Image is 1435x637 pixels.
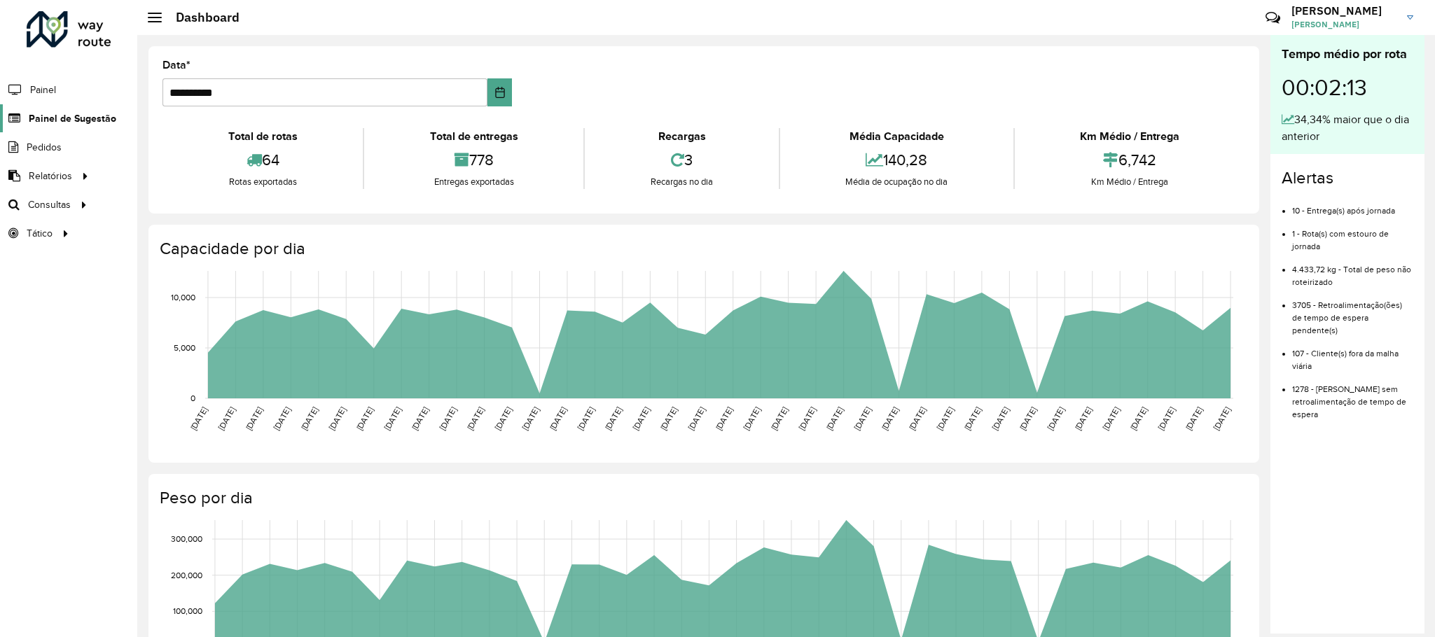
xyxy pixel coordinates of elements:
span: Consultas [28,197,71,212]
div: Recargas no dia [588,175,775,189]
label: Data [162,57,190,73]
text: [DATE] [686,405,707,432]
text: [DATE] [824,405,845,432]
text: 300,000 [171,534,202,543]
h4: Alertas [1282,168,1413,188]
div: 64 [166,145,359,175]
text: [DATE] [1018,405,1038,432]
text: [DATE] [1073,405,1093,432]
text: [DATE] [1184,405,1204,432]
text: [DATE] [714,405,734,432]
div: Total de entregas [368,128,580,145]
text: [DATE] [327,405,347,432]
div: 3 [588,145,775,175]
a: Contato Rápido [1258,3,1288,33]
div: Rotas exportadas [166,175,359,189]
span: Painel [30,83,56,97]
text: [DATE] [742,405,762,432]
text: 10,000 [171,293,195,302]
div: Entregas exportadas [368,175,580,189]
li: 1 - Rota(s) com estouro de jornada [1292,217,1413,253]
text: [DATE] [962,405,983,432]
li: 10 - Entrega(s) após jornada [1292,194,1413,217]
text: [DATE] [631,405,651,432]
text: [DATE] [382,405,403,432]
text: [DATE] [188,405,209,432]
h3: [PERSON_NAME] [1291,4,1396,17]
text: [DATE] [272,405,292,432]
text: [DATE] [244,405,264,432]
text: [DATE] [216,405,237,432]
div: 00:02:13 [1282,64,1413,111]
div: Km Médio / Entrega [1018,128,1242,145]
text: [DATE] [1046,405,1066,432]
div: Média de ocupação no dia [784,175,1010,189]
span: [PERSON_NAME] [1291,18,1396,31]
text: [DATE] [1156,405,1177,432]
text: [DATE] [935,405,955,432]
text: [DATE] [852,405,873,432]
text: 200,000 [171,570,202,580]
span: Pedidos [27,140,62,155]
div: Recargas [588,128,775,145]
text: [DATE] [990,405,1011,432]
div: Total de rotas [166,128,359,145]
text: [DATE] [797,405,817,432]
span: Painel de Sugestão [29,111,116,126]
text: [DATE] [1101,405,1121,432]
text: [DATE] [880,405,900,432]
div: Tempo médio por rota [1282,45,1413,64]
h2: Dashboard [162,10,240,25]
div: 6,742 [1018,145,1242,175]
text: [DATE] [907,405,927,432]
div: 140,28 [784,145,1010,175]
text: [DATE] [1212,405,1232,432]
div: 778 [368,145,580,175]
text: [DATE] [548,405,568,432]
text: [DATE] [603,405,623,432]
h4: Capacidade por dia [160,239,1245,259]
li: 107 - Cliente(s) fora da malha viária [1292,337,1413,372]
text: [DATE] [410,405,430,432]
text: [DATE] [658,405,679,432]
div: Km Médio / Entrega [1018,175,1242,189]
span: Tático [27,226,53,241]
text: [DATE] [354,405,375,432]
text: [DATE] [465,405,485,432]
text: [DATE] [493,405,513,432]
span: Relatórios [29,169,72,183]
text: 100,000 [173,606,202,615]
li: 1278 - [PERSON_NAME] sem retroalimentação de tempo de espera [1292,372,1413,421]
text: [DATE] [520,405,541,432]
div: 34,34% maior que o dia anterior [1282,111,1413,145]
text: 0 [190,393,195,402]
text: [DATE] [769,405,789,432]
text: 5,000 [174,343,195,352]
div: Média Capacidade [784,128,1010,145]
text: [DATE] [438,405,458,432]
li: 4.433,72 kg - Total de peso não roteirizado [1292,253,1413,288]
li: 3705 - Retroalimentação(ões) de tempo de espera pendente(s) [1292,288,1413,337]
text: [DATE] [299,405,319,432]
button: Choose Date [487,78,512,106]
text: [DATE] [576,405,596,432]
text: [DATE] [1128,405,1149,432]
h4: Peso por dia [160,488,1245,508]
